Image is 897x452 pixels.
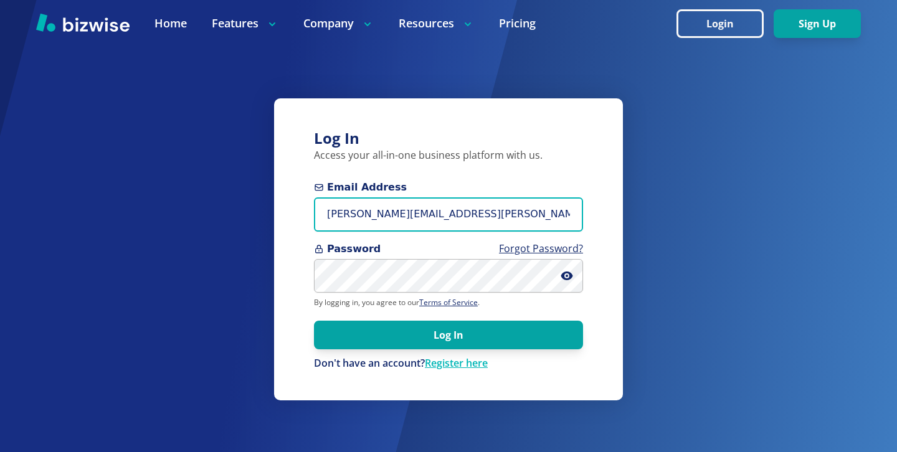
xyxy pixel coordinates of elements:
p: Features [212,16,278,31]
a: Forgot Password? [499,242,583,255]
button: Login [676,9,764,38]
a: Home [154,16,187,31]
span: Email Address [314,180,583,195]
p: Resources [399,16,474,31]
p: Access your all-in-one business platform with us. [314,149,583,162]
input: you@example.com [314,197,583,232]
a: Register here [425,356,488,370]
div: Don't have an account?Register here [314,357,583,370]
h3: Log In [314,128,583,149]
button: Sign Up [774,9,861,38]
p: Company [303,16,374,31]
p: Don't have an account? [314,357,583,370]
span: Password [314,242,583,257]
p: By logging in, you agree to our . [314,298,583,308]
a: Sign Up [774,18,861,30]
img: Bizwise Logo [36,13,130,32]
a: Terms of Service [419,297,478,308]
button: Log In [314,321,583,349]
a: Pricing [499,16,536,31]
a: Login [676,18,774,30]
